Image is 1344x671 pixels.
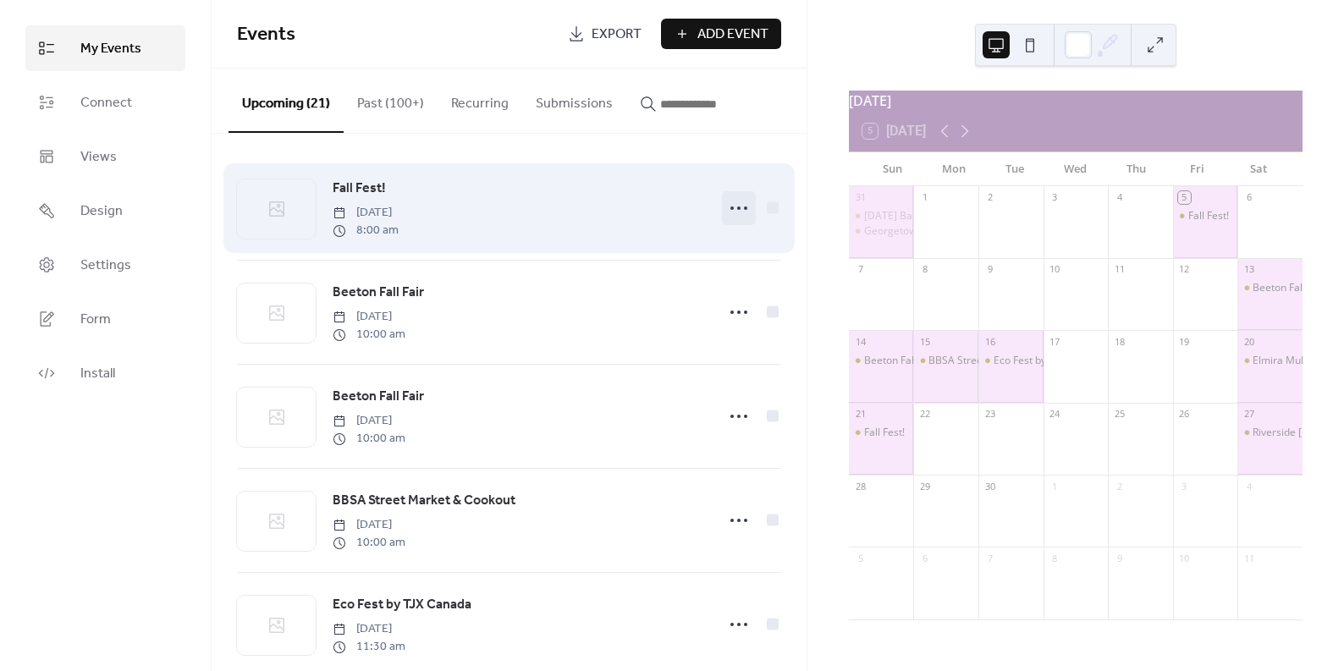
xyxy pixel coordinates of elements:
[80,364,115,384] span: Install
[80,93,132,113] span: Connect
[333,387,424,407] span: Beeton Fall Fair
[333,282,424,304] a: Beeton Fall Fair
[333,326,405,344] span: 10:00 am
[344,69,438,131] button: Past (100+)
[983,552,996,564] div: 7
[1049,263,1061,276] div: 10
[864,354,937,368] div: Beeton Fall Fair
[333,490,515,512] a: BBSA Street Market & Cookout
[918,480,931,492] div: 29
[333,179,386,199] span: Fall Fest!
[333,204,399,222] span: [DATE]
[1178,408,1191,421] div: 26
[849,209,914,223] div: Carnival Barrie
[25,25,185,71] a: My Events
[1178,480,1191,492] div: 3
[1173,209,1238,223] div: Fall Fest!
[1178,335,1191,348] div: 19
[983,335,996,348] div: 16
[1178,552,1191,564] div: 10
[923,152,984,186] div: Mon
[592,25,642,45] span: Export
[1237,426,1303,440] div: Riverside Goddess Retreat
[994,354,1102,368] div: Eco Fest by TJX Canada
[1253,281,1325,295] div: Beeton Fall Fair
[555,19,654,49] a: Export
[438,69,522,131] button: Recurring
[918,552,931,564] div: 6
[862,152,923,186] div: Sun
[918,263,931,276] div: 8
[1242,263,1255,276] div: 13
[229,69,344,133] button: Upcoming (21)
[1049,408,1061,421] div: 24
[697,25,768,45] span: Add Event
[984,152,1045,186] div: Tue
[1113,263,1126,276] div: 11
[25,350,185,396] a: Install
[333,620,405,638] span: [DATE]
[25,242,185,288] a: Settings
[849,224,914,239] div: Georgetown Ribfest
[333,412,405,430] span: [DATE]
[1242,335,1255,348] div: 20
[1228,152,1289,186] div: Sat
[80,256,131,276] span: Settings
[978,354,1044,368] div: Eco Fest by TJX Canada
[864,209,929,223] div: [DATE] Barrie
[80,310,111,330] span: Form
[1178,191,1191,204] div: 5
[1242,191,1255,204] div: 6
[1113,191,1126,204] div: 4
[25,80,185,125] a: Connect
[854,552,867,564] div: 5
[1049,480,1061,492] div: 1
[918,335,931,348] div: 15
[333,178,386,200] a: Fall Fest!
[864,426,905,440] div: Fall Fest!
[661,19,781,49] button: Add Event
[854,408,867,421] div: 21
[25,134,185,179] a: Views
[1237,281,1303,295] div: Beeton Fall Fair
[849,91,1303,111] div: [DATE]
[918,408,931,421] div: 22
[854,335,867,348] div: 14
[333,430,405,448] span: 10:00 am
[80,39,141,59] span: My Events
[333,283,424,303] span: Beeton Fall Fair
[80,201,123,222] span: Design
[918,191,931,204] div: 1
[237,16,295,53] span: Events
[854,480,867,492] div: 28
[913,354,978,368] div: BBSA Street Market & Cookout
[983,408,996,421] div: 23
[1049,191,1061,204] div: 3
[1113,480,1126,492] div: 2
[983,263,996,276] div: 9
[333,595,471,615] span: Eco Fest by TJX Canada
[849,426,914,440] div: Fall Fest!
[25,296,185,342] a: Form
[1113,335,1126,348] div: 18
[854,191,867,204] div: 31
[522,69,626,131] button: Submissions
[80,147,117,168] span: Views
[1178,263,1191,276] div: 12
[1237,354,1303,368] div: Elmira Multicultural Festival
[1045,152,1106,186] div: Wed
[1106,152,1167,186] div: Thu
[333,534,405,552] span: 10:00 am
[1188,209,1229,223] div: Fall Fest!
[1113,552,1126,564] div: 9
[333,308,405,326] span: [DATE]
[1242,480,1255,492] div: 4
[1049,552,1061,564] div: 8
[1242,552,1255,564] div: 11
[864,224,957,239] div: Georgetown Ribfest
[1242,408,1255,421] div: 27
[333,491,515,511] span: BBSA Street Market & Cookout
[849,354,914,368] div: Beeton Fall Fair
[1049,335,1061,348] div: 17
